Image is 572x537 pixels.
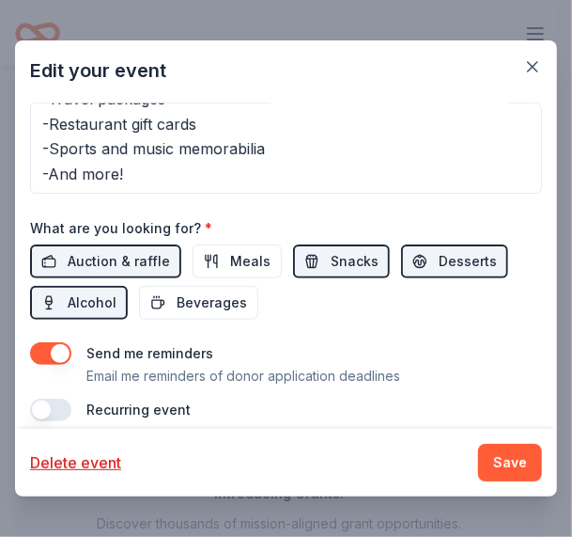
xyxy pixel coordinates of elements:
[478,444,542,482] button: Save
[293,245,390,278] button: Snacks
[331,250,379,273] span: Snacks
[68,292,116,314] span: Alcohol
[86,402,191,418] label: Recurring event
[193,245,282,278] button: Meals
[30,286,128,320] button: Alcohol
[139,286,258,320] button: Beverages
[30,451,121,474] button: Delete event
[30,55,166,86] div: Edit your event
[86,365,400,387] p: Email me reminders of donor application deadlines
[30,245,181,278] button: Auction & raffle
[30,103,542,194] textarea: The DRI Foundation Auction Benefit & Cocktail Reception during the annual DRI conference raises f...
[177,292,247,314] span: Beverages
[230,250,271,273] span: Meals
[439,250,497,273] span: Desserts
[68,250,170,273] span: Auction & raffle
[401,245,508,278] button: Desserts
[30,219,212,238] label: What are you looking for?
[86,345,213,361] label: Send me reminders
